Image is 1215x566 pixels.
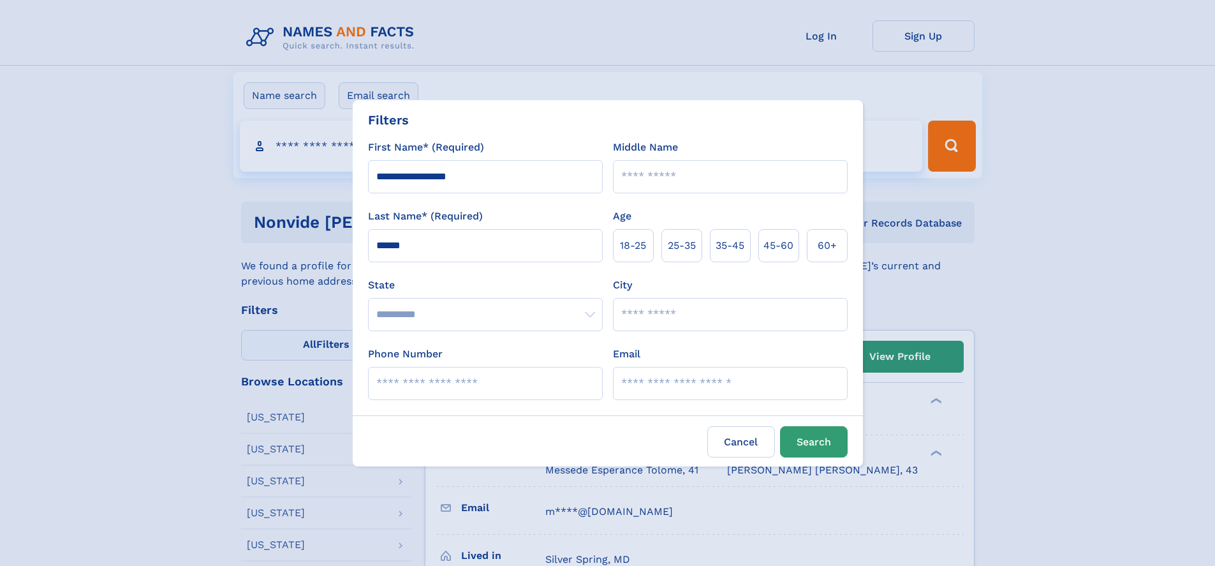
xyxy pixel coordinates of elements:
label: City [613,278,632,293]
label: Age [613,209,631,224]
span: 25‑35 [668,238,696,253]
label: Email [613,346,640,362]
label: Phone Number [368,346,443,362]
span: 60+ [818,238,837,253]
label: Last Name* (Required) [368,209,483,224]
label: First Name* (Required) [368,140,484,155]
label: Cancel [707,426,775,458]
label: State [368,278,603,293]
span: 18‑25 [620,238,646,253]
span: 35‑45 [716,238,744,253]
div: Filters [368,110,409,130]
button: Search [780,426,848,458]
label: Middle Name [613,140,678,155]
span: 45‑60 [763,238,793,253]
